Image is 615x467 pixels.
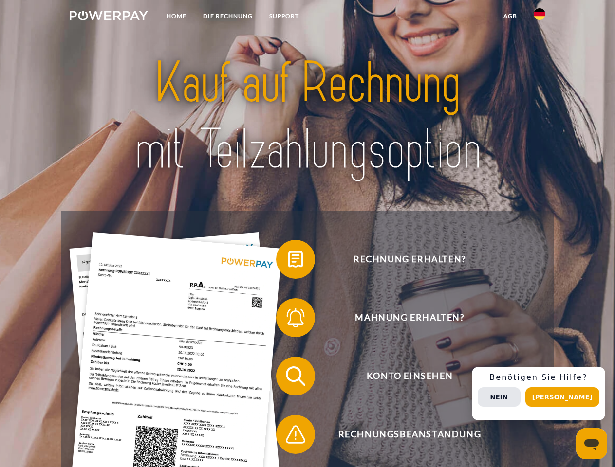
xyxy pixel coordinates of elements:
img: qb_bell.svg [283,305,308,330]
span: Rechnungsbeanstandung [290,415,529,454]
img: qb_warning.svg [283,422,308,447]
a: DIE RECHNUNG [195,7,261,25]
img: de [534,8,545,20]
button: Rechnungsbeanstandung [276,415,529,454]
div: Schnellhilfe [472,367,605,420]
img: qb_bill.svg [283,247,308,271]
img: title-powerpay_de.svg [93,47,522,186]
img: qb_search.svg [283,364,308,388]
img: logo-powerpay-white.svg [70,11,148,20]
button: [PERSON_NAME] [525,387,599,407]
a: SUPPORT [261,7,307,25]
a: Home [158,7,195,25]
h3: Benötigen Sie Hilfe? [478,373,599,382]
span: Mahnung erhalten? [290,298,529,337]
button: Konto einsehen [276,357,529,395]
button: Rechnung erhalten? [276,240,529,279]
button: Nein [478,387,521,407]
span: Konto einsehen [290,357,529,395]
button: Mahnung erhalten? [276,298,529,337]
iframe: Schaltfläche zum Öffnen des Messaging-Fensters [576,428,607,459]
a: agb [495,7,525,25]
span: Rechnung erhalten? [290,240,529,279]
